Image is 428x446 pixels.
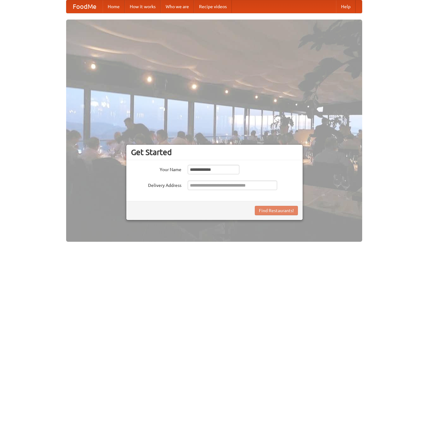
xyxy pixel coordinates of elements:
[66,0,103,13] a: FoodMe
[336,0,356,13] a: Help
[161,0,194,13] a: Who we are
[131,181,181,188] label: Delivery Address
[103,0,125,13] a: Home
[255,206,298,215] button: Find Restaurants!
[194,0,232,13] a: Recipe videos
[125,0,161,13] a: How it works
[131,165,181,173] label: Your Name
[131,148,298,157] h3: Get Started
